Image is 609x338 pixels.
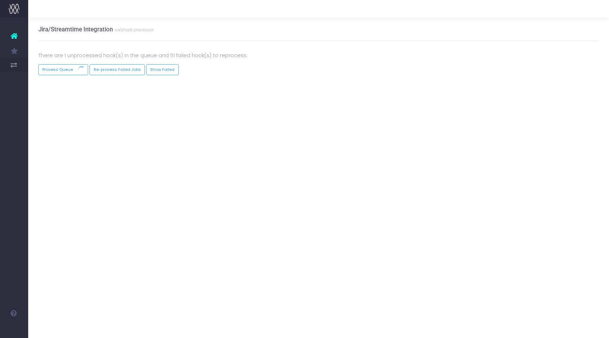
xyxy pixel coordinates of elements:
[90,64,145,75] button: Re-process Failed Jobs
[38,64,88,75] button: Process Queue
[38,51,599,60] p: There are 1 unprocessed hook(s) in the queue and 51 failed hook(s) to reprocess.
[113,26,154,33] small: webhook processor
[146,64,179,75] a: Show Failed
[38,26,154,33] h3: Jira/Streamtime Integration
[9,324,19,334] img: images/default_profile_image.png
